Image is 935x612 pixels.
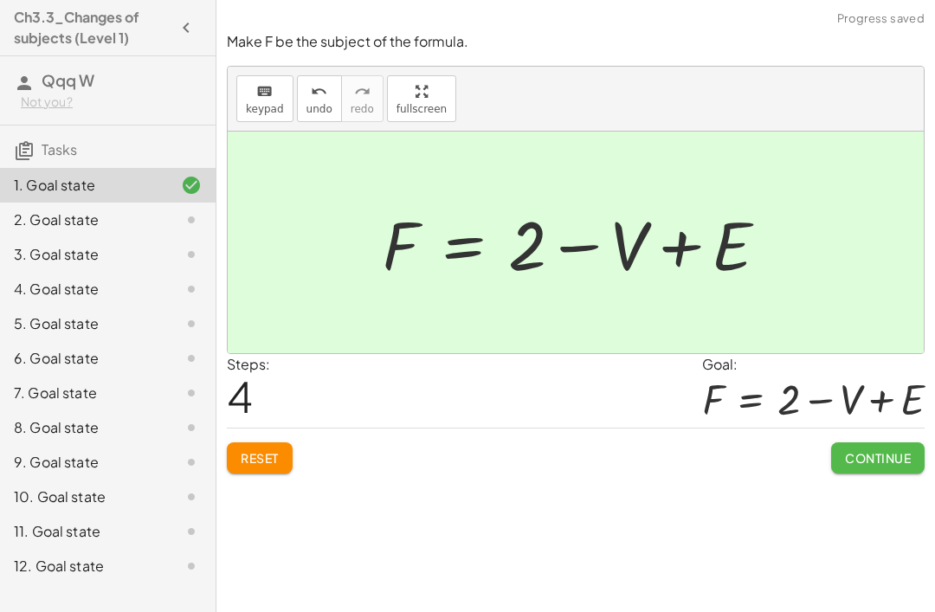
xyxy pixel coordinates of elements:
[397,103,447,115] span: fullscreen
[256,81,273,102] i: keyboard
[181,279,202,300] i: Task not started.
[14,486,153,507] div: 10. Goal state
[181,452,202,473] i: Task not started.
[181,383,202,403] i: Task not started.
[702,354,925,375] div: Goal:
[14,313,153,334] div: 5. Goal state
[845,450,911,466] span: Continue
[14,417,153,438] div: 8. Goal state
[297,75,342,122] button: undoundo
[236,75,293,122] button: keyboardkeypad
[181,313,202,334] i: Task not started.
[227,442,293,473] button: Reset
[14,7,171,48] h4: Ch3.3_Changes of subjects (Level 1)
[306,103,332,115] span: undo
[181,175,202,196] i: Task finished and correct.
[181,244,202,265] i: Task not started.
[351,103,374,115] span: redo
[14,521,153,542] div: 11. Goal state
[311,81,327,102] i: undo
[14,452,153,473] div: 9. Goal state
[837,10,925,28] span: Progress saved
[387,75,456,122] button: fullscreen
[181,486,202,507] i: Task not started.
[14,279,153,300] div: 4. Goal state
[14,209,153,230] div: 2. Goal state
[227,355,270,373] label: Steps:
[227,370,253,422] span: 4
[181,556,202,577] i: Task not started.
[181,348,202,369] i: Task not started.
[354,81,371,102] i: redo
[42,140,77,158] span: Tasks
[831,442,925,473] button: Continue
[14,348,153,369] div: 6. Goal state
[246,103,284,115] span: keypad
[21,93,202,111] div: Not you?
[181,521,202,542] i: Task not started.
[341,75,384,122] button: redoredo
[14,244,153,265] div: 3. Goal state
[14,175,153,196] div: 1. Goal state
[181,417,202,438] i: Task not started.
[227,32,925,52] p: Make F be the subject of the formula.
[42,70,94,90] span: Qqq W
[181,209,202,230] i: Task not started.
[241,450,279,466] span: Reset
[14,383,153,403] div: 7. Goal state
[14,556,153,577] div: 12. Goal state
